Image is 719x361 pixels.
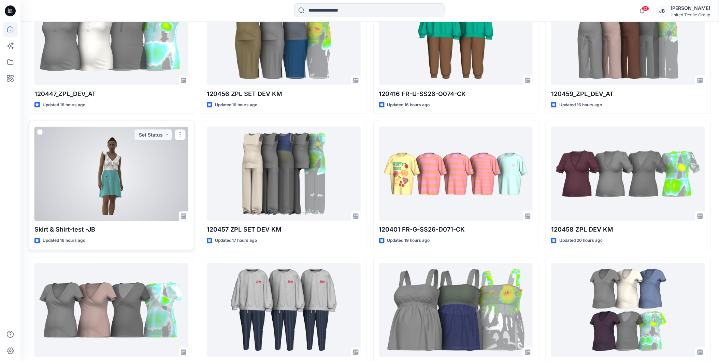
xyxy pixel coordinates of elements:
[34,225,188,235] p: Skirt & Shirt-test -JB
[559,237,603,245] p: Updated 20 hours ago
[34,127,188,221] a: Skirt & Shirt-test -JB
[559,101,602,109] p: Updated 16 hours ago
[671,4,710,12] div: [PERSON_NAME]
[642,6,649,11] span: 21
[551,263,705,357] a: 120453_ZPL_DEV_AT
[387,101,430,109] p: Updated 16 hours ago
[43,101,85,109] p: Updated 16 hours ago
[207,89,361,99] p: 120456 ZPL SET DEV KM
[379,89,533,99] p: 120416 FR-U-SS26-O074-CK
[379,127,533,221] a: 120401 FR-G-SS26-D071-CK
[379,225,533,235] p: 120401 FR-G-SS26-D071-CK
[43,237,85,245] p: Updated 16 hours ago
[671,12,710,17] div: United Textile Group
[207,127,361,221] a: 120457 ZPL SET DEV KM
[387,237,430,245] p: Updated 19 hours ago
[34,263,188,357] a: 120455_ZPL_DEV_AT
[656,5,668,17] div: JB
[551,89,705,99] p: 120459_ZPL_DEV_AT
[207,225,361,235] p: 120457 ZPL SET DEV KM
[215,101,258,109] p: Updated 16 hours ago
[551,225,705,235] p: 120458 ZPL DEV KM
[551,127,705,221] a: 120458 ZPL DEV KM
[215,237,257,245] p: Updated 17 hours ago
[379,263,533,357] a: 120450 ZPL DEV KM
[34,89,188,99] p: 120447_ZPL_DEV_AT
[207,263,361,357] a: 120397 FR-B-SS26-O071-CK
